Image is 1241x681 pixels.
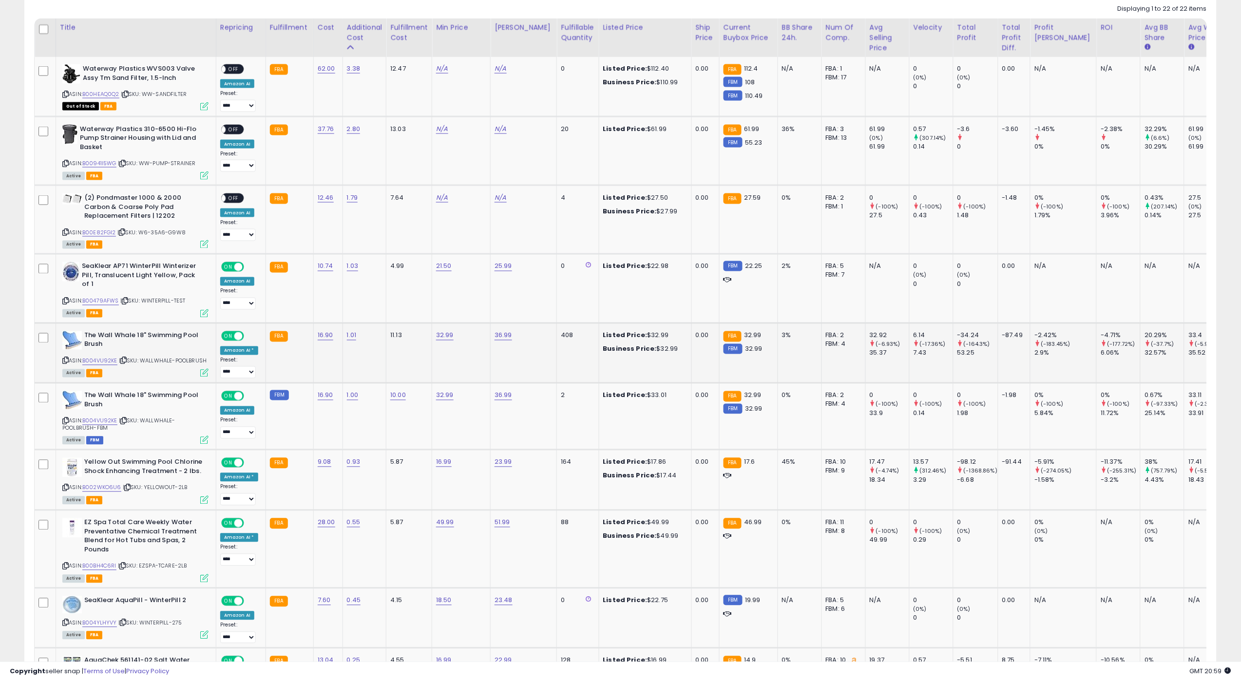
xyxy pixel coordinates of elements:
[220,90,258,112] div: Preset:
[1118,4,1207,14] div: Displaying 1 to 22 of 22 items
[62,331,82,350] img: 41tWAQO6BaL._SL40_.jpg
[724,64,742,75] small: FBA
[1034,22,1092,43] div: Profit [PERSON_NAME]
[86,241,103,249] span: FBA
[220,346,258,355] div: Amazon AI *
[744,331,762,340] span: 32.99
[1101,193,1140,202] div: 0%
[347,193,358,203] a: 1.79
[436,193,448,203] a: N/A
[696,193,712,202] div: 0.00
[222,263,234,271] span: ON
[100,102,117,111] span: FBA
[62,102,99,111] span: All listings that are currently out of stock and unavailable for purchase on Amazon
[603,124,648,133] b: Listed Price:
[495,518,510,528] a: 51.99
[347,596,361,605] a: 0.45
[914,262,953,271] div: 0
[347,262,359,271] a: 1.03
[1034,331,1096,340] div: -2.42%
[696,331,712,340] div: 0.00
[870,64,902,73] div: N/A
[126,666,169,676] a: Privacy Policy
[603,391,684,400] div: $33.01
[1034,211,1096,220] div: 1.79%
[745,138,763,147] span: 55.23
[957,280,998,289] div: 0
[62,262,79,282] img: 51-E2st-m-L._SL40_.jpg
[318,22,339,33] div: Cost
[603,78,684,87] div: $110.99
[724,125,742,135] small: FBA
[744,391,762,400] span: 32.99
[436,64,448,74] a: N/A
[603,64,648,73] b: Listed Price:
[696,22,715,43] div: Ship Price
[119,357,207,365] span: | SKU: WALLWHALE-POOLBRUSH
[870,391,909,400] div: 0
[1188,22,1224,43] div: Avg Win Price
[914,74,927,81] small: (0%)
[1034,391,1096,400] div: 0%
[957,391,998,400] div: 0
[62,262,209,316] div: ASIN:
[782,331,814,340] div: 3%
[870,193,909,202] div: 0
[957,193,998,202] div: 0
[318,193,334,203] a: 12.46
[495,262,512,271] a: 25.99
[86,172,103,180] span: FBA
[495,124,506,134] a: N/A
[1145,193,1184,202] div: 0.43%
[561,391,591,400] div: 2
[436,457,452,467] a: 16.99
[62,241,85,249] span: All listings currently available for purchase on Amazon
[696,125,712,133] div: 0.00
[318,124,334,134] a: 37.76
[826,271,858,280] div: FBM: 7
[1145,64,1177,73] div: N/A
[914,82,953,91] div: 0
[220,357,258,378] div: Preset:
[603,64,684,73] div: $112.40
[84,391,203,412] b: The Wall Whale 18" Swimming Pool Brush
[870,211,909,220] div: 27.5
[561,193,591,202] div: 4
[696,262,712,271] div: 0.00
[436,391,454,400] a: 32.99
[1002,331,1023,340] div: -87.49
[1145,211,1184,220] div: 0.14%
[82,90,119,98] a: B00HEAQ0Q2
[390,64,424,73] div: 12.47
[1188,134,1202,142] small: (0%)
[82,562,116,570] a: B00BH4C6RI
[495,22,553,33] div: [PERSON_NAME]
[1041,340,1071,348] small: (-183.45%)
[826,331,858,340] div: FBA: 2
[870,349,909,358] div: 35.37
[724,193,742,204] small: FBA
[82,417,117,425] a: B004VU92KE
[745,262,763,271] span: 22.25
[1002,262,1023,271] div: 0.00
[603,345,684,354] div: $32.99
[603,22,687,33] div: Listed Price
[1151,340,1174,348] small: (-37.7%)
[826,193,858,202] div: FBA: 2
[347,457,361,467] a: 0.93
[270,193,288,204] small: FBA
[347,391,359,400] a: 1.00
[603,331,648,340] b: Listed Price:
[603,207,684,216] div: $27.99
[1002,193,1023,202] div: -1.48
[870,134,883,142] small: (0%)
[826,22,861,43] div: Num of Comp.
[222,332,234,340] span: ON
[62,309,85,318] span: All listings currently available for purchase on Amazon
[914,331,953,340] div: 6.14
[561,262,591,271] div: 0
[826,64,858,73] div: FBA: 1
[1188,125,1228,133] div: 61.99
[826,125,858,133] div: FBA: 3
[920,340,946,348] small: (-17.36%)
